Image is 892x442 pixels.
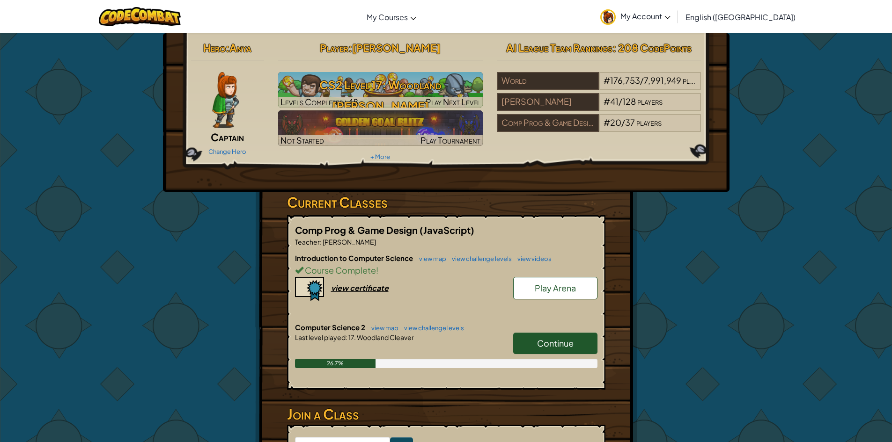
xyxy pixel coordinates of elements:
[625,117,635,128] span: 37
[226,41,229,54] span: :
[399,324,464,332] a: view challenge levels
[278,72,483,108] img: CS2 Level 17: Woodland Cleaver
[208,148,246,155] a: Change Hero
[619,96,622,107] span: /
[610,75,640,86] span: 176,753
[596,2,675,31] a: My Account
[295,277,324,301] img: certificate-icon.png
[497,72,599,90] div: World
[610,96,619,107] span: 41
[211,130,244,144] span: Captain
[348,41,352,54] span: :
[347,333,356,341] span: 17.
[295,224,420,236] span: Comp Prog & Game Design
[99,7,181,26] img: CodeCombat logo
[322,238,376,246] span: [PERSON_NAME]
[295,333,346,341] span: Last level played
[513,255,552,262] a: view videos
[362,4,421,29] a: My Courses
[644,75,681,86] span: 7,991,949
[497,123,701,134] a: Comp Prog & Game Design#20/37players
[212,72,239,128] img: captain-pose.png
[537,338,574,348] span: Continue
[278,110,483,146] img: Golden Goal
[621,117,625,128] span: /
[376,265,378,275] span: !
[604,96,610,107] span: #
[497,81,701,92] a: World#176,753/7,991,949players
[497,114,599,132] div: Comp Prog & Game Design
[346,333,347,341] span: :
[506,41,612,54] span: AI League Team Rankings
[604,117,610,128] span: #
[610,117,621,128] span: 20
[622,96,636,107] span: 128
[331,283,389,293] div: view certificate
[640,75,644,86] span: /
[420,224,474,236] span: (JavaScript)
[637,96,663,107] span: players
[683,75,708,86] span: players
[295,323,367,332] span: Computer Science 2
[303,265,376,275] span: Course Complete
[320,41,348,54] span: Player
[620,11,671,21] span: My Account
[295,238,320,246] span: Teacher
[278,74,483,116] h3: CS2 Level 17: Woodland [PERSON_NAME]
[295,359,376,368] div: 26.7%
[420,135,480,145] span: Play Tournament
[686,12,796,22] span: English ([GEOGRAPHIC_DATA])
[600,9,616,25] img: avatar
[352,41,441,54] span: [PERSON_NAME]
[278,72,483,108] a: Play Next Level
[295,254,414,262] span: Introduction to Computer Science
[295,283,389,293] a: view certificate
[535,283,576,293] span: Play Arena
[370,153,390,160] a: + More
[278,110,483,146] a: Not StartedPlay Tournament
[356,333,414,341] span: Woodland Cleaver
[229,41,251,54] span: Anya
[287,404,605,425] h3: Join a Class
[367,12,408,22] span: My Courses
[414,255,446,262] a: view map
[287,192,605,213] h3: Current Classes
[636,117,662,128] span: players
[447,255,512,262] a: view challenge levels
[280,135,324,145] span: Not Started
[497,102,701,113] a: [PERSON_NAME]#41/128players
[320,238,322,246] span: :
[612,41,692,54] span: : 208 CodePoints
[497,93,599,111] div: [PERSON_NAME]
[203,41,226,54] span: Hero
[604,75,610,86] span: #
[681,4,800,29] a: English ([GEOGRAPHIC_DATA])
[367,324,398,332] a: view map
